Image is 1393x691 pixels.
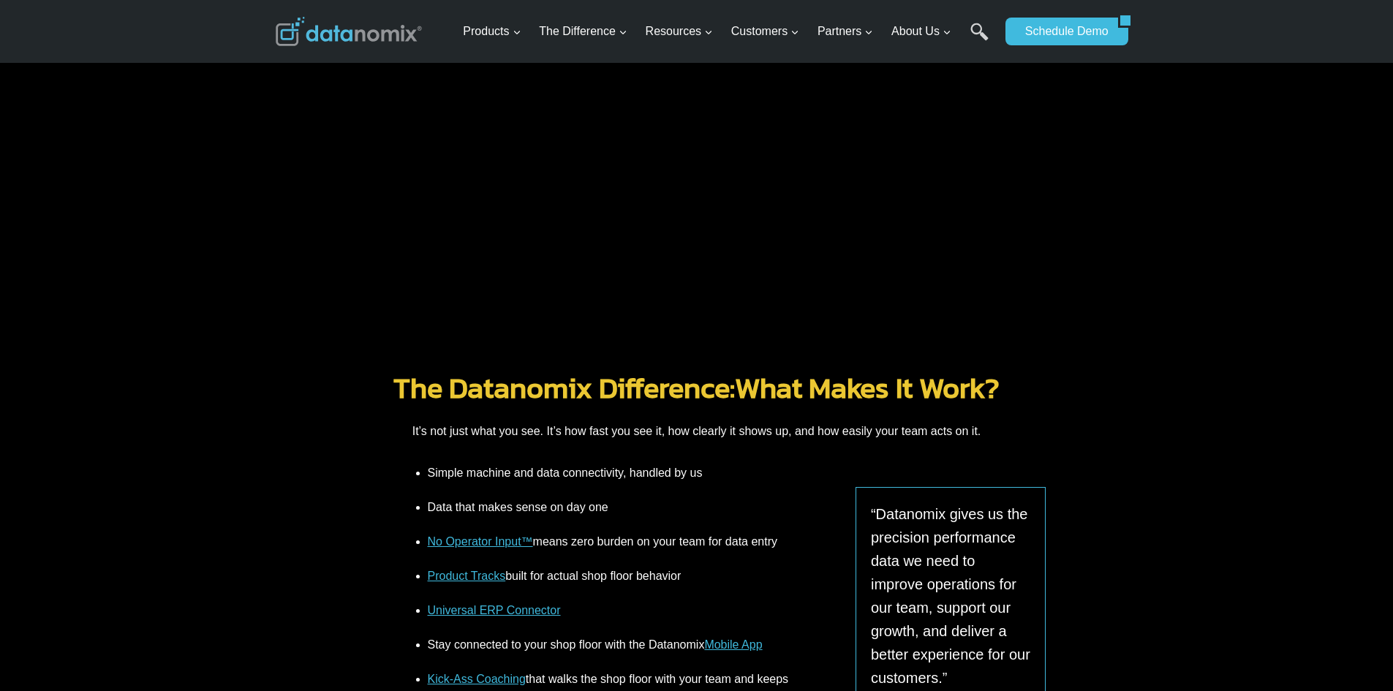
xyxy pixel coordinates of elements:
p: It’s not just what you see. It’s how fast you see it, how clearly it shows up, and how easily you... [276,417,1118,446]
span: About Us [891,22,951,41]
li: built for actual shop floor behavior [428,559,791,593]
a: Product Tracks [428,570,506,582]
iframe: Pilot Request [276,34,1118,282]
a: Schedule Demo [1005,18,1118,45]
span: Customers [731,22,799,41]
a: Universal ERP Connector [428,604,561,616]
a: Search [970,23,989,56]
img: Datanomix [276,17,422,46]
p: “Datanomix gives us the precision performance data we need to improve operations for our team, su... [871,502,1031,690]
span: Resources [646,22,713,41]
span: Partners [818,22,873,41]
a: The Datanomix Difference: [393,366,735,409]
li: means zero burden on your team for data entry [428,524,791,559]
a: Mobile App [704,638,762,651]
li: Simple machine and data connectivity, handled by us [428,464,791,490]
li: Stay connected to your shop floor with the Datanomix [428,627,791,662]
h2: What Makes It Work? [276,373,1118,402]
a: Kick-Ass Coaching [428,673,526,685]
a: No Operator Input™ [428,535,533,548]
nav: Primary Navigation [457,8,998,56]
li: Data that makes sense on day one [428,490,791,524]
span: Products [463,22,521,41]
span: The Difference [539,22,627,41]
